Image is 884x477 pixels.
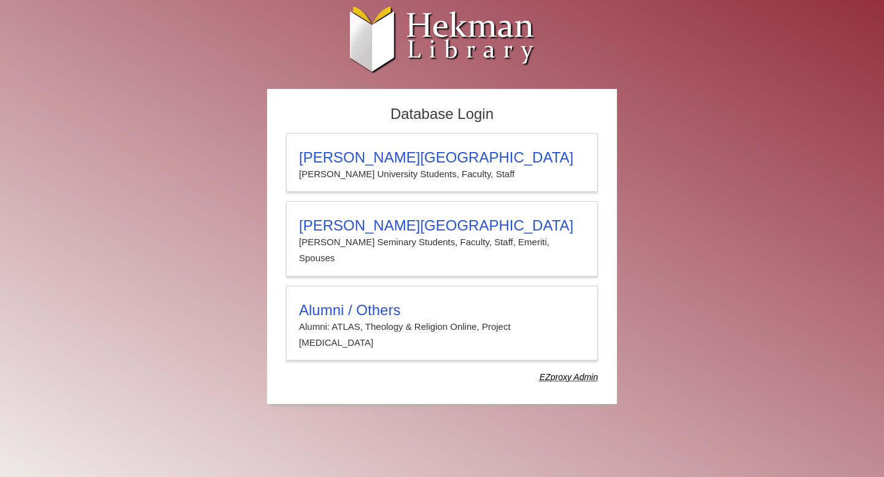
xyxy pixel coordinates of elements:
[299,149,585,166] h3: [PERSON_NAME][GEOGRAPHIC_DATA]
[286,133,598,192] a: [PERSON_NAME][GEOGRAPHIC_DATA][PERSON_NAME] University Students, Faculty, Staff
[299,302,585,319] h3: Alumni / Others
[286,201,598,277] a: [PERSON_NAME][GEOGRAPHIC_DATA][PERSON_NAME] Seminary Students, Faculty, Staff, Emeriti, Spouses
[280,102,604,127] h2: Database Login
[299,217,585,234] h3: [PERSON_NAME][GEOGRAPHIC_DATA]
[299,234,585,267] p: [PERSON_NAME] Seminary Students, Faculty, Staff, Emeriti, Spouses
[540,372,598,382] dfn: Use Alumni login
[299,319,585,351] p: Alumni: ATLAS, Theology & Religion Online, Project [MEDICAL_DATA]
[299,302,585,351] summary: Alumni / OthersAlumni: ATLAS, Theology & Religion Online, Project [MEDICAL_DATA]
[299,166,585,182] p: [PERSON_NAME] University Students, Faculty, Staff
